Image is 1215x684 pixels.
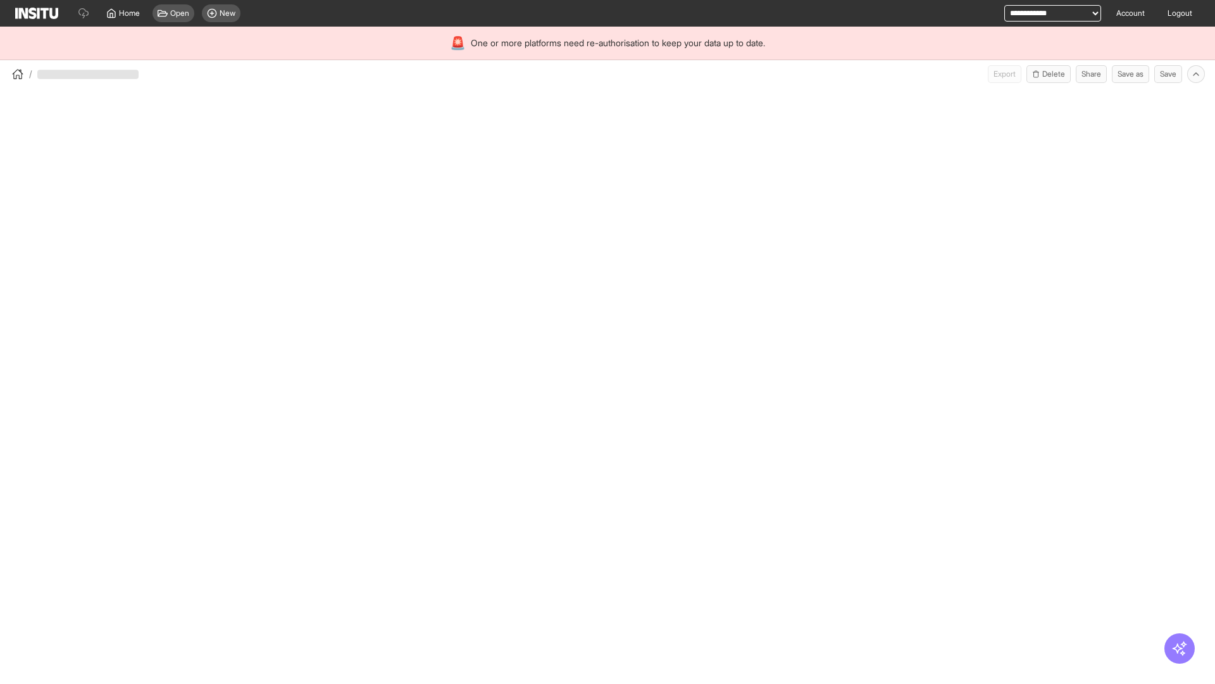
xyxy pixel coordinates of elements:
[1076,65,1107,83] button: Share
[471,37,765,49] span: One or more platforms need re-authorisation to keep your data up to date.
[220,8,235,18] span: New
[170,8,189,18] span: Open
[988,65,1021,83] button: Export
[1112,65,1149,83] button: Save as
[988,65,1021,83] span: Can currently only export from Insights reports.
[15,8,58,19] img: Logo
[1154,65,1182,83] button: Save
[10,66,32,82] button: /
[29,68,32,80] span: /
[1026,65,1071,83] button: Delete
[450,34,466,52] div: 🚨
[119,8,140,18] span: Home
